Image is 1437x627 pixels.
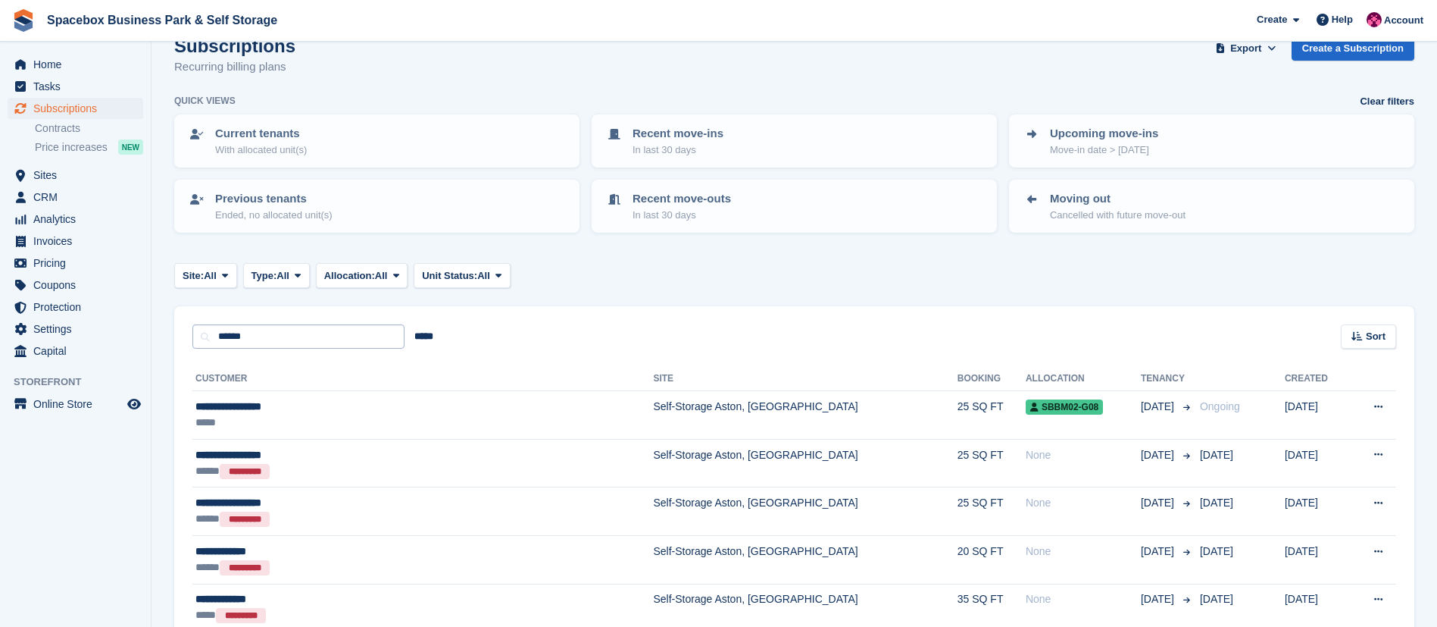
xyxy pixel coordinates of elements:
[8,54,143,75] a: menu
[1050,190,1186,208] p: Moving out
[957,391,1026,440] td: 25 SQ FT
[1026,447,1141,463] div: None
[8,208,143,230] a: menu
[653,367,957,391] th: Site
[653,487,957,536] td: Self-Storage Aston, [GEOGRAPHIC_DATA]
[215,190,333,208] p: Previous tenants
[1026,367,1141,391] th: Allocation
[8,252,143,274] a: menu
[176,181,578,231] a: Previous tenants Ended, no allocated unit(s)
[35,140,108,155] span: Price increases
[33,340,124,362] span: Capital
[8,76,143,97] a: menu
[633,125,723,143] p: Recent move-ins
[14,375,151,390] span: Storefront
[1257,12,1287,27] span: Create
[1213,36,1279,61] button: Export
[1141,495,1177,511] span: [DATE]
[33,252,124,274] span: Pricing
[174,36,295,56] h1: Subscriptions
[653,535,957,584] td: Self-Storage Aston, [GEOGRAPHIC_DATA]
[1384,13,1423,28] span: Account
[1011,181,1413,231] a: Moving out Cancelled with future move-out
[633,143,723,158] p: In last 30 days
[1285,439,1349,487] td: [DATE]
[8,98,143,119] a: menu
[35,139,143,155] a: Price increases NEW
[215,208,333,223] p: Ended, no allocated unit(s)
[8,296,143,318] a: menu
[1050,125,1158,143] p: Upcoming move-ins
[33,393,124,415] span: Online Store
[324,268,375,284] span: Allocation:
[8,230,143,252] a: menu
[251,268,277,284] span: Type:
[1285,535,1349,584] td: [DATE]
[33,230,124,252] span: Invoices
[8,165,143,186] a: menu
[1332,12,1353,27] span: Help
[1366,329,1385,344] span: Sort
[1141,399,1177,415] span: [DATE]
[1200,545,1233,557] span: [DATE]
[1230,41,1261,56] span: Export
[192,367,653,391] th: Customer
[1141,544,1177,560] span: [DATE]
[1285,391,1349,440] td: [DATE]
[33,54,124,75] span: Home
[33,165,124,186] span: Sites
[215,143,307,158] p: With allocated unit(s)
[1050,143,1158,158] p: Move-in date > [DATE]
[1200,400,1240,412] span: Ongoing
[33,296,124,318] span: Protection
[633,208,731,223] p: In last 30 days
[593,181,995,231] a: Recent move-outs In last 30 days
[1141,367,1194,391] th: Tenancy
[957,439,1026,487] td: 25 SQ FT
[593,116,995,166] a: Recent move-ins In last 30 days
[215,125,307,143] p: Current tenants
[1011,116,1413,166] a: Upcoming move-ins Move-in date > [DATE]
[8,274,143,296] a: menu
[1285,487,1349,536] td: [DATE]
[243,263,310,288] button: Type: All
[8,318,143,340] a: menu
[1360,94,1414,109] a: Clear filters
[204,268,217,284] span: All
[1026,400,1103,415] span: SBBM02-G08
[422,268,477,284] span: Unit Status:
[477,268,490,284] span: All
[33,208,124,230] span: Analytics
[633,190,731,208] p: Recent move-outs
[653,391,957,440] td: Self-Storage Aston, [GEOGRAPHIC_DATA]
[33,98,124,119] span: Subscriptions
[414,263,510,288] button: Unit Status: All
[118,140,143,155] div: NEW
[957,535,1026,584] td: 20 SQ FT
[1026,591,1141,607] div: None
[174,94,236,108] h6: Quick views
[8,393,143,415] a: menu
[653,439,957,487] td: Self-Storage Aston, [GEOGRAPHIC_DATA]
[8,187,143,208] a: menu
[957,367,1026,391] th: Booking
[1200,593,1233,605] span: [DATE]
[957,487,1026,536] td: 25 SQ FT
[33,318,124,340] span: Settings
[12,9,35,32] img: stora-icon-8386f47178a22dfd0bd8f6a31ec36ba5ce8667c1dd55bd0f319d3a0aa187defe.svg
[1292,36,1414,61] a: Create a Subscription
[33,274,124,296] span: Coupons
[174,58,295,76] p: Recurring billing plans
[33,187,124,208] span: CRM
[1050,208,1186,223] p: Cancelled with future move-out
[1285,367,1349,391] th: Created
[35,121,143,136] a: Contracts
[276,268,289,284] span: All
[176,116,578,166] a: Current tenants With allocated unit(s)
[125,395,143,413] a: Preview store
[33,76,124,97] span: Tasks
[375,268,388,284] span: All
[1200,497,1233,509] span: [DATE]
[1367,12,1382,27] img: Avishka Chauhan
[1200,449,1233,461] span: [DATE]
